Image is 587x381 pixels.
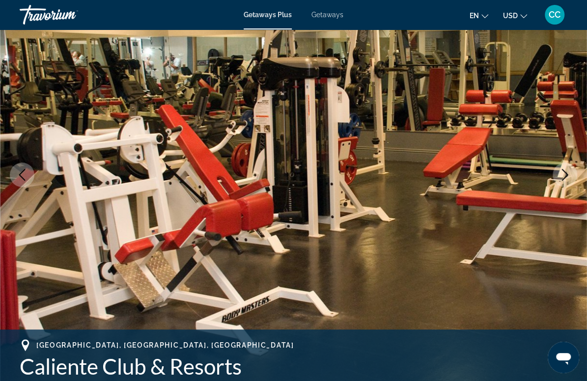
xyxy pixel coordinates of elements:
[553,163,577,187] button: Next image
[470,8,488,23] button: Change language
[549,10,560,20] span: CC
[470,12,479,20] span: en
[503,12,518,20] span: USD
[503,8,527,23] button: Change currency
[311,11,343,19] a: Getaways
[548,342,579,373] iframe: Button to launch messaging window
[20,2,118,27] a: Travorium
[20,354,567,379] h1: Caliente Club & Resorts
[244,11,292,19] a: Getaways Plus
[36,341,294,349] span: [GEOGRAPHIC_DATA], [GEOGRAPHIC_DATA], [GEOGRAPHIC_DATA]
[542,4,567,25] button: User Menu
[10,163,34,187] button: Previous image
